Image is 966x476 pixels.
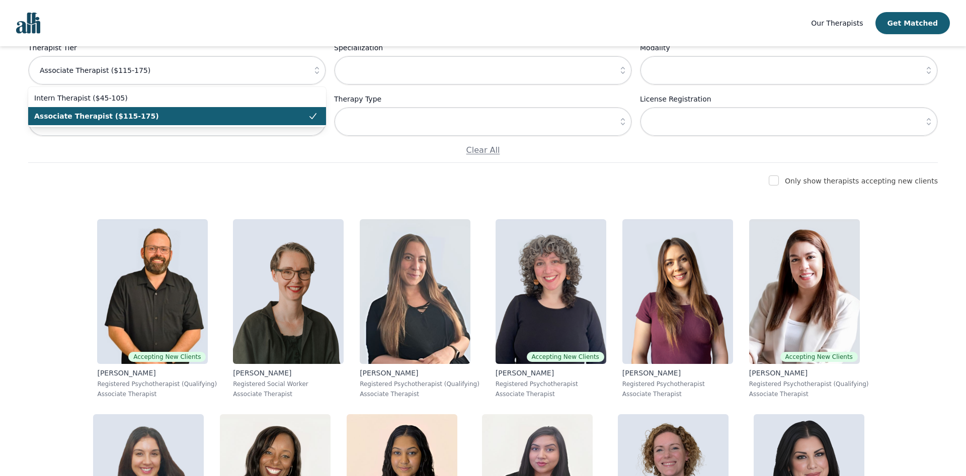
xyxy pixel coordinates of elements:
p: [PERSON_NAME] [622,368,733,378]
a: Shannon_Vokes[PERSON_NAME]Registered Psychotherapist (Qualifying)Associate Therapist [352,211,488,406]
span: Intern Therapist ($45-105) [34,93,308,103]
label: Specialization [334,42,632,54]
p: Clear All [28,144,938,156]
a: Our Therapists [811,17,863,29]
a: Jordan_NardoneAccepting New Clients[PERSON_NAME]Registered PsychotherapistAssociate Therapist [488,211,614,406]
img: Natalie_Taylor [622,219,733,364]
img: Josh_Cadieux [97,219,208,364]
a: Natalie_Taylor[PERSON_NAME]Registered PsychotherapistAssociate Therapist [614,211,741,406]
p: Associate Therapist [749,390,869,398]
img: Shannon_Vokes [360,219,470,364]
p: Registered Psychotherapist (Qualifying) [97,380,217,388]
span: Our Therapists [811,19,863,27]
button: Get Matched [875,12,950,34]
p: Registered Social Worker [233,380,344,388]
label: Therapist Tier [28,42,326,54]
p: [PERSON_NAME] [496,368,606,378]
a: Claire_Cummings[PERSON_NAME]Registered Social WorkerAssociate Therapist [225,211,352,406]
label: License Registration [640,93,938,105]
p: Registered Psychotherapist (Qualifying) [749,380,869,388]
label: Only show therapists accepting new clients [785,177,938,185]
p: [PERSON_NAME] [360,368,479,378]
p: Associate Therapist [360,390,479,398]
p: [PERSON_NAME] [749,368,869,378]
p: Registered Psychotherapist [496,380,606,388]
span: Accepting New Clients [128,352,206,362]
a: Josh_CadieuxAccepting New Clients[PERSON_NAME]Registered Psychotherapist (Qualifying)Associate Th... [89,211,225,406]
a: Ava_PouyandehAccepting New Clients[PERSON_NAME]Registered Psychotherapist (Qualifying)Associate T... [741,211,877,406]
span: Accepting New Clients [527,352,604,362]
p: Registered Psychotherapist (Qualifying) [360,380,479,388]
img: Claire_Cummings [233,219,344,364]
p: Associate Therapist [233,390,344,398]
img: Jordan_Nardone [496,219,606,364]
span: Associate Therapist ($115-175) [34,111,308,121]
label: Modality [640,42,938,54]
img: Ava_Pouyandeh [749,219,860,364]
span: Accepting New Clients [780,352,858,362]
p: Associate Therapist [622,390,733,398]
label: Therapy Type [334,93,632,105]
p: Associate Therapist [97,390,217,398]
p: Registered Psychotherapist [622,380,733,388]
p: Associate Therapist [496,390,606,398]
p: [PERSON_NAME] [233,368,344,378]
p: [PERSON_NAME] [97,368,217,378]
img: alli logo [16,13,40,34]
